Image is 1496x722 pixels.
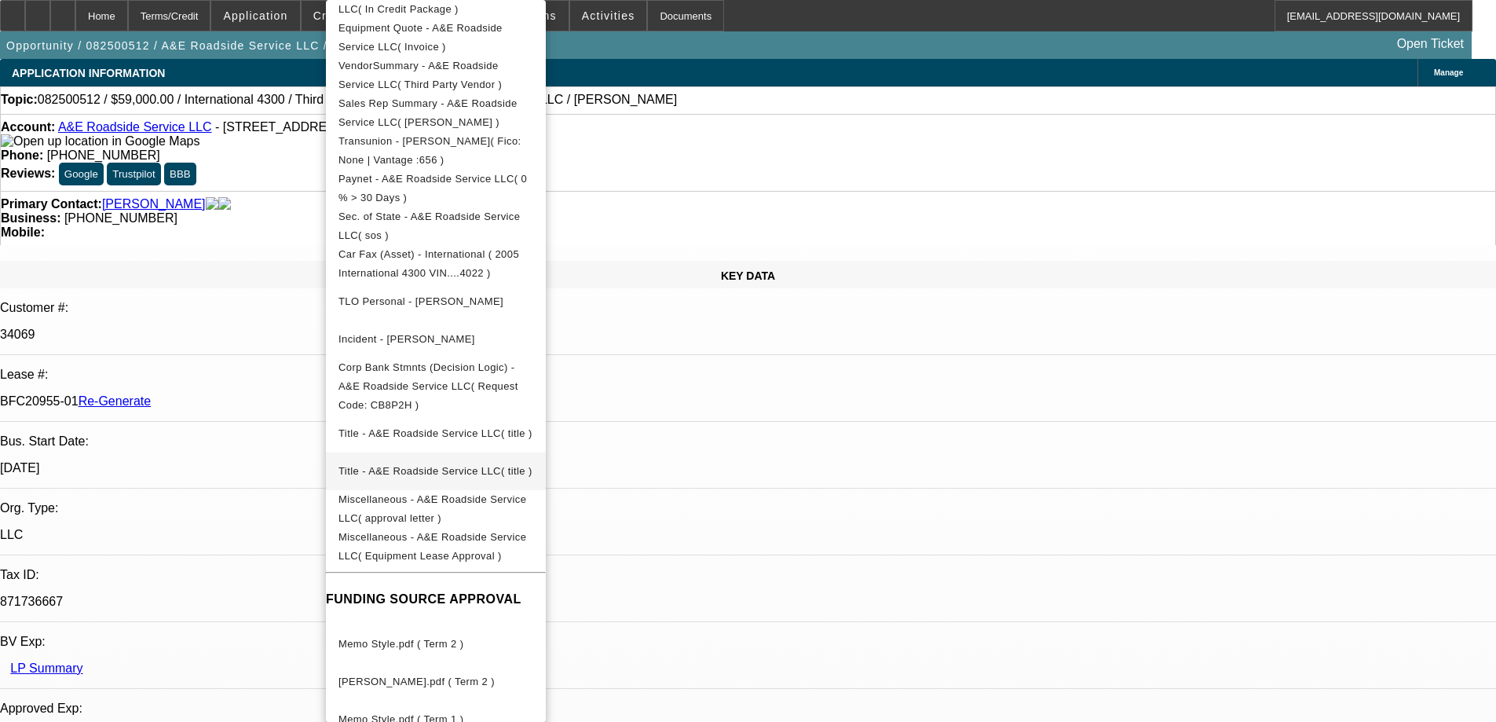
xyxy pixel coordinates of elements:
[326,19,546,57] button: Equipment Quote - A&E Roadside Service LLC( Invoice )
[338,22,503,53] span: Equipment Quote - A&E Roadside Service LLC( Invoice )
[326,590,546,609] h4: FUNDING SOURCE APPROVAL
[338,361,518,411] span: Corp Bank Stmnts (Decision Logic) - A&E Roadside Service LLC( Request Code: CB8P2H )
[338,60,502,90] span: VendorSummary - A&E Roadside Service LLC( Third Party Vendor )
[326,245,546,283] button: Car Fax (Asset) - International ( 2005 International 4300 VIN....4022 )
[326,132,546,170] button: Transunion - Aldrich, Shaneeka( Fico: None | Vantage :656 )
[326,625,546,663] button: Memo Style.pdf ( Term 2 )
[338,676,495,687] span: [PERSON_NAME].pdf ( Term 2 )
[338,493,526,524] span: Miscellaneous - A&E Roadside Service LLC( approval letter )
[338,333,475,345] span: Incident - [PERSON_NAME]
[326,663,546,701] button: Shaneeka.pdf ( Term 2 )
[338,465,532,477] span: Title - A&E Roadside Service LLC( title )
[326,207,546,245] button: Sec. of State - A&E Roadside Service LLC( sos )
[326,358,546,415] button: Corp Bank Stmnts (Decision Logic) - A&E Roadside Service LLC( Request Code: CB8P2H )
[326,321,546,358] button: Incident - Aldrich, Shaneeka
[326,528,546,566] button: Miscellaneous - A&E Roadside Service LLC( Equipment Lease Approval )
[326,170,546,207] button: Paynet - A&E Roadside Service LLC( 0 % > 30 Days )
[338,173,527,203] span: Paynet - A&E Roadside Service LLC( 0 % > 30 Days )
[326,453,546,490] button: Title - A&E Roadside Service LLC( title )
[326,283,546,321] button: TLO Personal - Aldrich, Shaneeka
[326,57,546,94] button: VendorSummary - A&E Roadside Service LLC( Third Party Vendor )
[338,97,518,128] span: Sales Rep Summary - A&E Roadside Service LLC( [PERSON_NAME] )
[326,415,546,453] button: Title - A&E Roadside Service LLC( title )
[338,295,503,307] span: TLO Personal - [PERSON_NAME]
[338,531,526,562] span: Miscellaneous - A&E Roadside Service LLC( Equipment Lease Approval )
[338,638,463,650] span: Memo Style.pdf ( Term 2 )
[338,135,521,166] span: Transunion - [PERSON_NAME]( Fico: None | Vantage :656 )
[338,427,532,439] span: Title - A&E Roadside Service LLC( title )
[338,211,520,241] span: Sec. of State - A&E Roadside Service LLC( sos )
[326,94,546,132] button: Sales Rep Summary - A&E Roadside Service LLC( Flagg, Jon )
[326,490,546,528] button: Miscellaneous - A&E Roadside Service LLC( approval letter )
[338,248,519,279] span: Car Fax (Asset) - International ( 2005 International 4300 VIN....4022 )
